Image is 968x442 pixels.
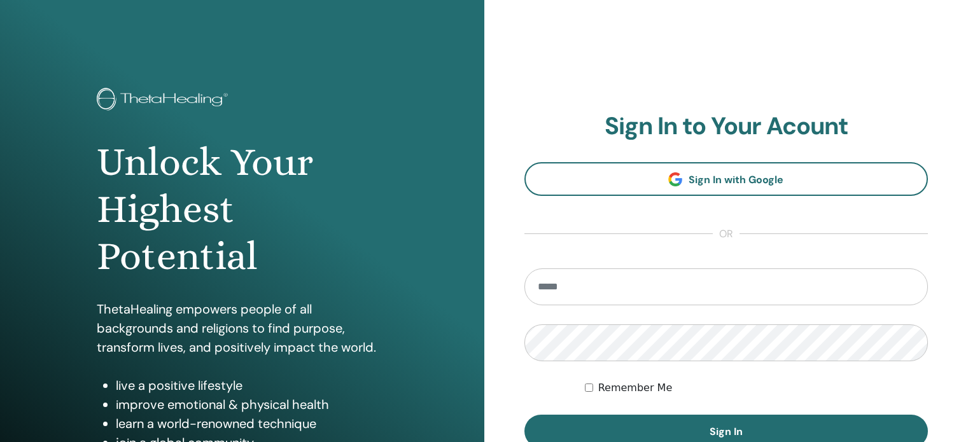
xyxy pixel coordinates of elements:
[713,226,740,242] span: or
[710,425,743,438] span: Sign In
[689,173,783,186] span: Sign In with Google
[116,414,388,433] li: learn a world-renowned technique
[524,162,929,196] a: Sign In with Google
[97,139,388,280] h1: Unlock Your Highest Potential
[524,112,929,141] h2: Sign In to Your Acount
[116,376,388,395] li: live a positive lifestyle
[598,380,673,396] label: Remember Me
[585,380,928,396] div: Keep me authenticated indefinitely or until I manually logout
[116,395,388,414] li: improve emotional & physical health
[97,300,388,357] p: ThetaHealing empowers people of all backgrounds and religions to find purpose, transform lives, a...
